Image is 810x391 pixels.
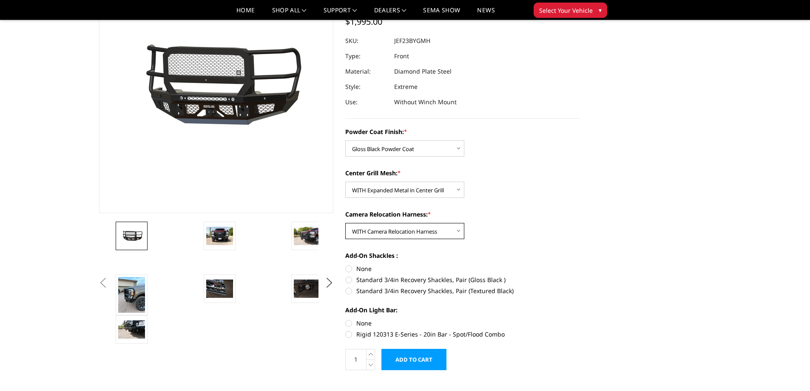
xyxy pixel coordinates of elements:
a: SEMA Show [423,7,460,20]
label: Add-On Shackles : [345,251,580,260]
dd: Front [394,49,409,64]
button: Next [323,277,335,289]
img: 2023-2025 Ford F250-350 - FT Series - Extreme Front Bumper [118,320,145,338]
button: Select Your Vehicle [534,3,607,18]
dt: Type: [345,49,388,64]
dd: Without Winch Mount [394,94,457,110]
img: 2023-2025 Ford F250-350 - FT Series - Extreme Front Bumper [294,227,321,245]
dd: Diamond Plate Steel [394,64,452,79]
dt: SKU: [345,33,388,49]
span: $1,995.00 [345,16,382,27]
label: Center Grill Mesh: [345,168,580,177]
a: Support [324,7,357,20]
a: Dealers [374,7,406,20]
dt: Style: [345,79,388,94]
span: Select Your Vehicle [539,6,593,15]
img: 2023-2025 Ford F250-350 - FT Series - Extreme Front Bumper [118,230,145,242]
img: 2023-2025 Ford F250-350 - FT Series - Extreme Front Bumper [118,277,145,313]
img: 2023-2025 Ford F250-350 - FT Series - Extreme Front Bumper [206,227,233,245]
input: Add to Cart [381,349,446,370]
dt: Use: [345,94,388,110]
a: News [477,7,495,20]
label: Standard 3/4in Recovery Shackles, Pair (Textured Black) [345,286,580,295]
label: Standard 3/4in Recovery Shackles, Pair (Gloss Black ) [345,275,580,284]
label: Add-On Light Bar: [345,305,580,314]
button: Previous [97,277,110,289]
img: 2023-2025 Ford F250-350 - FT Series - Extreme Front Bumper [206,280,233,297]
dt: Material: [345,64,388,79]
dd: Extreme [394,79,418,94]
img: 2023-2025 Ford F250-350 - FT Series - Extreme Front Bumper [294,280,321,297]
span: ▾ [599,6,602,14]
label: Rigid 120313 E-Series - 20in Bar - Spot/Flood Combo [345,330,580,339]
a: Home [236,7,255,20]
label: Camera Relocation Harness: [345,210,580,219]
label: None [345,319,580,328]
label: None [345,264,580,273]
label: Powder Coat Finish: [345,127,580,136]
a: shop all [272,7,307,20]
dd: JEF23BYGMH [394,33,430,49]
